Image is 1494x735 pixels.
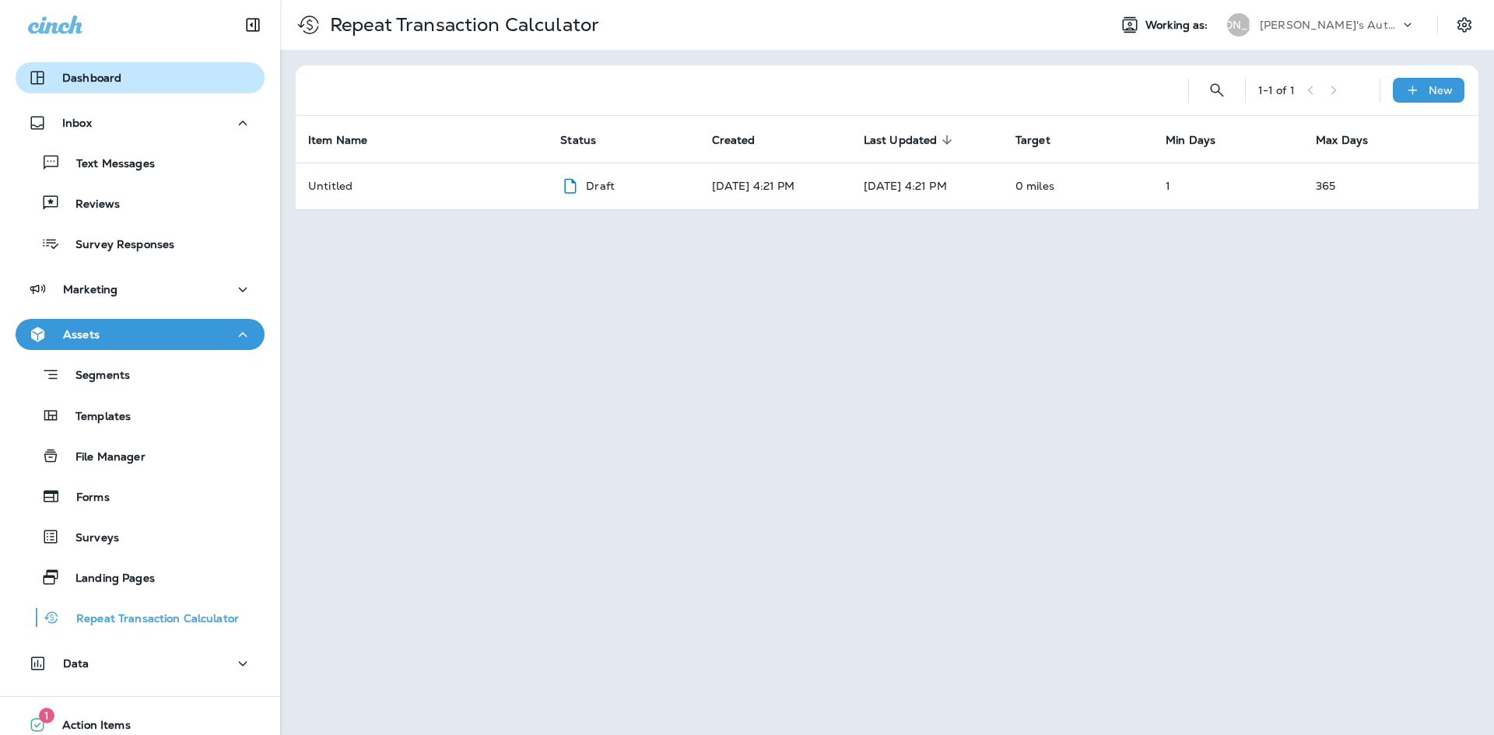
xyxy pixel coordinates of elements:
[61,491,110,506] p: Forms
[324,13,599,37] p: Repeat Transaction Calculator
[16,62,265,93] button: Dashboard
[63,283,117,296] p: Marketing
[712,133,776,147] span: Created
[16,146,265,179] button: Text Messages
[16,561,265,593] button: Landing Pages
[16,227,265,260] button: Survey Responses
[62,72,121,84] p: Dashboard
[16,648,265,679] button: Data
[864,134,938,147] span: Last Updated
[60,450,146,465] p: File Manager
[60,238,174,253] p: Survey Responses
[16,107,265,138] button: Inbox
[1015,134,1050,147] span: Target
[1166,134,1215,147] span: Min Days
[586,180,615,192] p: Draft
[16,274,265,305] button: Marketing
[1450,11,1478,39] button: Settings
[1145,19,1212,32] span: Working as:
[308,180,352,192] p: Untitled
[1166,133,1236,147] span: Min Days
[1015,133,1071,147] span: Target
[16,439,265,472] button: File Manager
[864,180,991,192] p: [DATE] 4:21 PM
[63,328,100,341] p: Assets
[16,399,265,432] button: Templates
[1258,84,1295,96] div: 1 - 1 of 1
[60,531,119,546] p: Surveys
[63,657,89,670] p: Data
[1429,84,1453,96] p: New
[308,134,367,147] span: Item Name
[60,572,155,586] p: Landing Pages
[1227,13,1250,37] div: [PERSON_NAME]
[1201,75,1233,106] button: Search Repeat Transaction Calculator
[60,410,131,425] p: Templates
[1166,180,1291,192] p: 1
[60,198,120,212] p: Reviews
[16,187,265,219] button: Reviews
[231,9,275,40] button: Collapse Sidebar
[308,133,388,147] span: Item Name
[61,157,155,172] p: Text Messages
[712,134,756,147] span: Created
[560,133,616,147] span: Status
[1316,134,1368,147] span: Max Days
[16,319,265,350] button: Assets
[39,708,54,723] span: 1
[864,133,958,147] span: Last Updated
[1260,19,1400,31] p: [PERSON_NAME]'s Auto & Tire
[1316,180,1441,192] p: 365
[1015,180,1141,192] p: 0 miles
[62,117,92,129] p: Inbox
[61,612,239,627] p: Repeat Transaction Calculator
[16,358,265,391] button: Segments
[16,480,265,513] button: Forms
[1316,133,1388,147] span: Max Days
[712,180,839,192] p: [DATE] 4:21 PM
[60,369,130,384] p: Segments
[16,520,265,553] button: Surveys
[16,601,265,634] button: Repeat Transaction Calculator
[560,134,596,147] span: Status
